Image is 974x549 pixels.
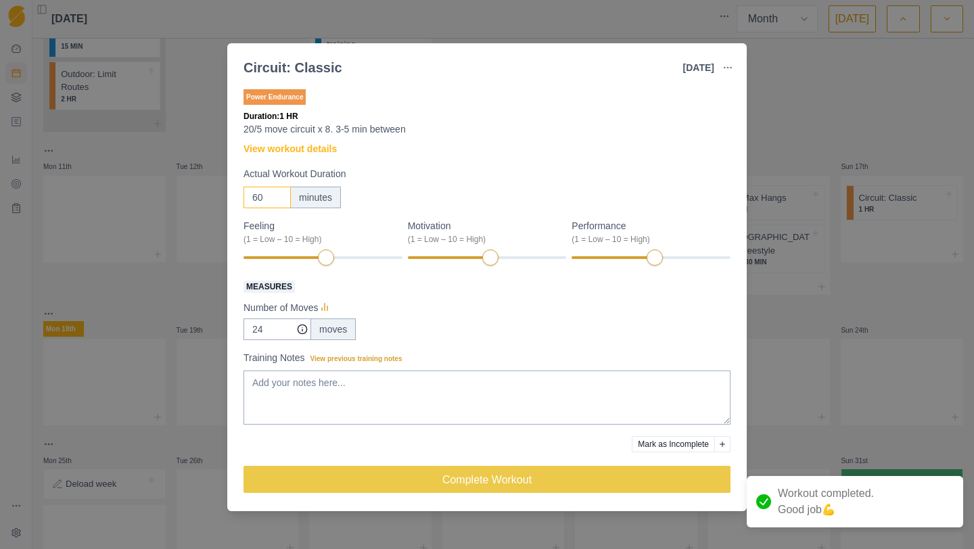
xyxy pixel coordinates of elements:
span: Measures [243,281,295,293]
p: 20/5 move circuit x 8. 3-5 min between [243,122,730,137]
label: Motivation [408,219,559,245]
label: Actual Workout Duration [243,167,722,181]
button: Complete Workout [243,466,730,493]
label: Training Notes [243,351,722,365]
p: Power Endurance [243,89,306,105]
button: Mark as Incomplete [632,436,715,452]
div: moves [310,318,356,340]
div: (1 = Low – 10 = High) [572,233,722,245]
button: Add reason [714,436,730,452]
p: Duration: 1 HR [243,110,730,122]
p: Workout completed. Good job 💪 [778,485,874,518]
a: View workout details [243,142,337,156]
div: minutes [290,187,341,208]
div: (1 = Low – 10 = High) [243,233,394,245]
div: Circuit: Classic [243,57,342,78]
span: View previous training notes [310,355,402,362]
div: (1 = Low – 10 = High) [408,233,559,245]
label: Performance [572,219,722,245]
p: [DATE] [683,61,714,75]
p: Number of Moves [243,301,318,315]
label: Feeling [243,219,394,245]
